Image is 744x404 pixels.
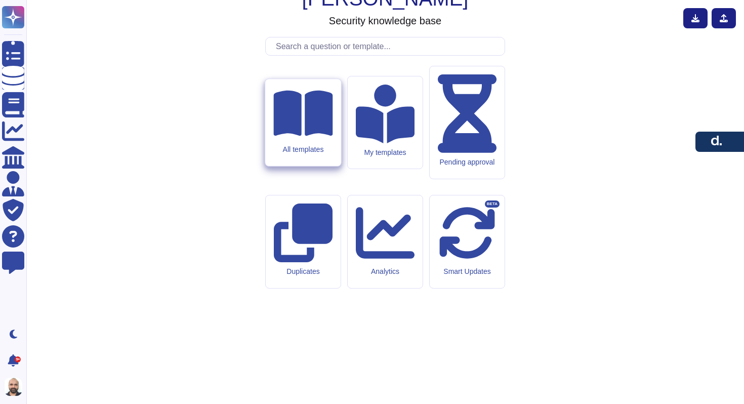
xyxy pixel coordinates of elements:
[438,267,497,276] div: Smart Updates
[2,376,29,398] button: user
[271,37,505,55] input: Search a question or template...
[438,158,497,167] div: Pending approval
[274,267,333,276] div: Duplicates
[329,15,441,27] h3: Security knowledge base
[4,378,22,396] img: user
[485,200,500,208] div: BETA
[356,267,415,276] div: Analytics
[273,145,333,154] div: All templates
[356,148,415,157] div: My templates
[15,356,21,362] div: 9+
